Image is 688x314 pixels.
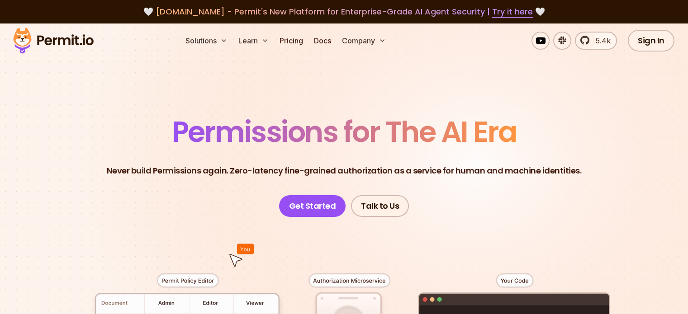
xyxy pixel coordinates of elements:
[235,32,272,50] button: Learn
[182,32,231,50] button: Solutions
[276,32,307,50] a: Pricing
[9,25,98,56] img: Permit logo
[310,32,335,50] a: Docs
[156,6,533,17] span: [DOMAIN_NAME] - Permit's New Platform for Enterprise-Grade AI Agent Security |
[351,195,409,217] a: Talk to Us
[628,30,674,52] a: Sign In
[22,5,666,18] div: 🤍 🤍
[590,35,611,46] span: 5.4k
[172,112,517,152] span: Permissions for The AI Era
[492,6,533,18] a: Try it here
[279,195,346,217] a: Get Started
[338,32,389,50] button: Company
[107,164,582,177] p: Never build Permissions again. Zero-latency fine-grained authorization as a service for human and...
[575,32,617,50] a: 5.4k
